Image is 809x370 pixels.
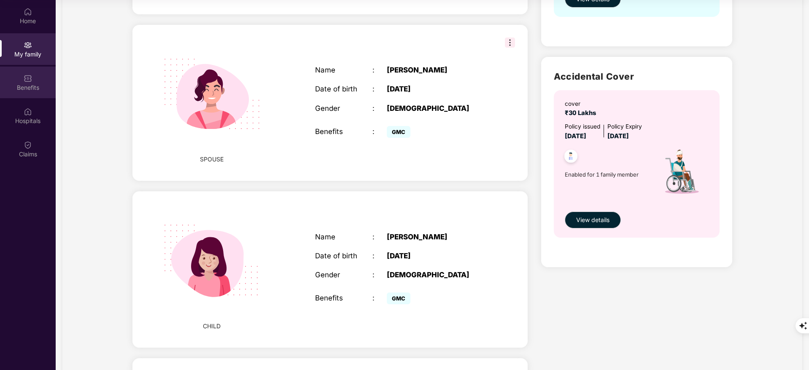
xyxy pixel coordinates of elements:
div: : [372,104,387,113]
button: View details [565,212,621,228]
img: icon [650,141,712,207]
div: [PERSON_NAME] [387,233,487,241]
div: [PERSON_NAME] [387,66,487,74]
div: : [372,271,387,279]
div: : [372,85,387,93]
div: [DATE] [387,85,487,93]
span: Enabled for 1 family member [565,170,650,179]
img: svg+xml;base64,PHN2ZyB3aWR0aD0iMzIiIGhlaWdodD0iMzIiIHZpZXdCb3g9IjAgMCAzMiAzMiIgZmlsbD0ibm9uZSIgeG... [505,38,515,48]
span: View details [576,215,609,225]
div: : [372,233,387,241]
div: Policy Expiry [607,122,642,131]
span: CHILD [203,322,221,331]
div: : [372,294,387,302]
div: Benefits [315,294,372,302]
div: Date of birth [315,85,372,93]
span: ₹30 Lakhs [565,109,599,117]
div: Gender [315,104,372,113]
span: [DATE] [607,132,629,140]
span: [DATE] [565,132,586,140]
img: svg+xml;base64,PHN2ZyBpZD0iSG9tZSIgeG1sbnM9Imh0dHA6Ly93d3cudzMub3JnLzIwMDAvc3ZnIiB3aWR0aD0iMjAiIG... [24,8,32,16]
img: svg+xml;base64,PHN2ZyBpZD0iQmVuZWZpdHMiIHhtbG5zPSJodHRwOi8vd3d3LnczLm9yZy8yMDAwL3N2ZyIgd2lkdGg9Ij... [24,74,32,83]
div: : [372,127,387,136]
div: [DATE] [387,252,487,260]
img: svg+xml;base64,PHN2ZyBpZD0iQ2xhaW0iIHhtbG5zPSJodHRwOi8vd3d3LnczLm9yZy8yMDAwL3N2ZyIgd2lkdGg9IjIwIi... [24,141,32,149]
img: svg+xml;base64,PHN2ZyB4bWxucz0iaHR0cDovL3d3dy53My5vcmcvMjAwMC9zdmciIHdpZHRoPSIyMjQiIGhlaWdodD0iMT... [151,200,272,321]
div: Policy issued [565,122,600,131]
div: : [372,66,387,74]
img: svg+xml;base64,PHN2ZyBpZD0iSG9zcGl0YWxzIiB4bWxucz0iaHR0cDovL3d3dy53My5vcmcvMjAwMC9zdmciIHdpZHRoPS... [24,107,32,116]
div: [DEMOGRAPHIC_DATA] [387,104,487,113]
img: svg+xml;base64,PHN2ZyB4bWxucz0iaHR0cDovL3d3dy53My5vcmcvMjAwMC9zdmciIHdpZHRoPSIyMjQiIGhlaWdodD0iMT... [151,33,272,155]
span: SPOUSE [200,155,224,164]
div: Name [315,233,372,241]
div: cover [565,99,599,109]
h2: Accidental Cover [554,70,720,83]
div: Date of birth [315,252,372,260]
img: svg+xml;base64,PHN2ZyB3aWR0aD0iMjAiIGhlaWdodD0iMjAiIHZpZXdCb3g9IjAgMCAyMCAyMCIgZmlsbD0ibm9uZSIgeG... [24,41,32,49]
div: Benefits [315,127,372,136]
div: [DEMOGRAPHIC_DATA] [387,271,487,279]
div: Gender [315,271,372,279]
span: GMC [387,126,410,138]
div: : [372,252,387,260]
span: GMC [387,292,410,304]
div: Name [315,66,372,74]
img: svg+xml;base64,PHN2ZyB4bWxucz0iaHR0cDovL3d3dy53My5vcmcvMjAwMC9zdmciIHdpZHRoPSI0OC45NDMiIGhlaWdodD... [561,147,581,168]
